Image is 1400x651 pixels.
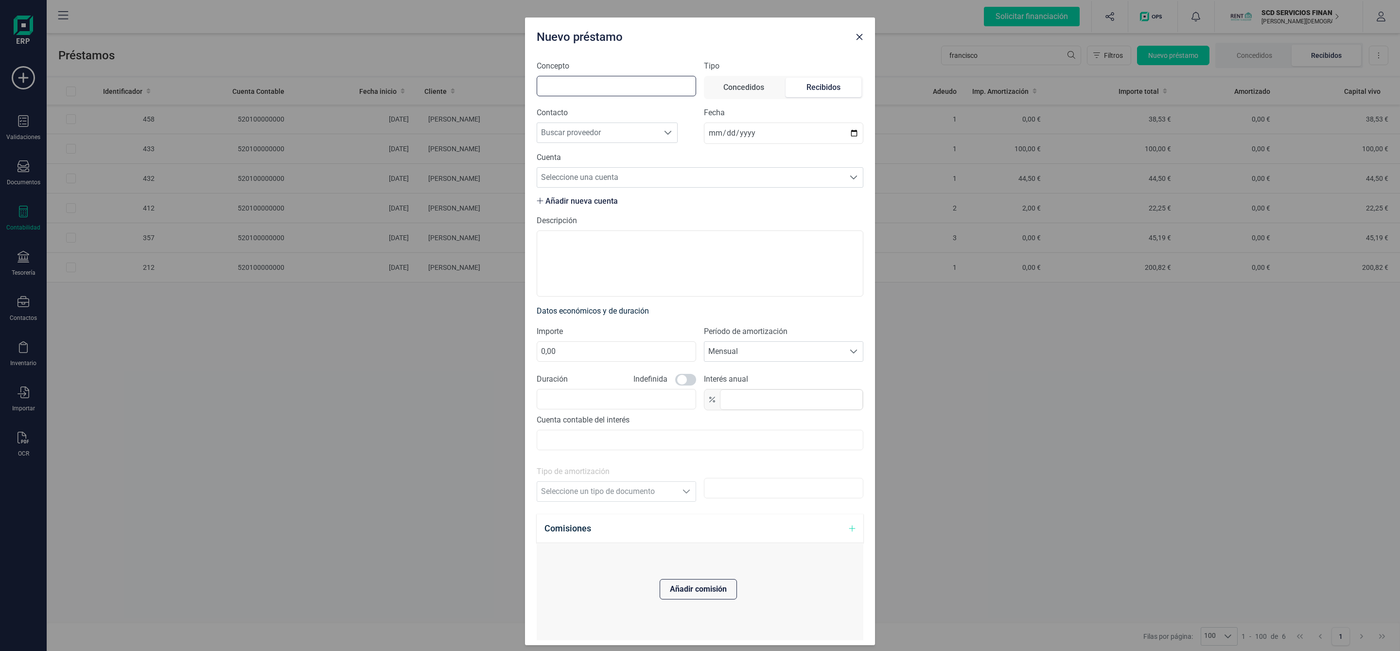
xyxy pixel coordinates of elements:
label: Indefinida [633,373,667,385]
span: Seleccione una cuenta [537,168,844,187]
label: Cuenta contable del interés [537,414,630,426]
label: Duración [537,373,568,385]
label: Cuenta [537,152,863,163]
label: Importe [537,326,696,337]
label: Contacto [537,107,696,119]
label: Tipo [704,60,863,72]
span: Buscar proveedor [537,123,659,142]
label: Período de amortización [704,326,863,337]
span: Añadir comisión [670,583,727,595]
h6: Comisiones [544,522,591,535]
div: Concedidos [723,82,764,93]
span: Añadir nueva cuenta [537,195,667,207]
label: Tipo de amortización [537,466,696,477]
button: Close [852,29,867,45]
div: Nuevo préstamo [533,25,852,45]
label: Interés anual [704,373,863,385]
h6: Datos económicos y de duración [537,304,863,318]
label: Fecha [704,107,863,119]
div: Recibidos [806,82,840,93]
button: Añadir comisión [660,579,737,599]
label: Descripción [537,215,863,227]
label: Concepto [537,60,696,72]
span: Mensual [704,342,844,361]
